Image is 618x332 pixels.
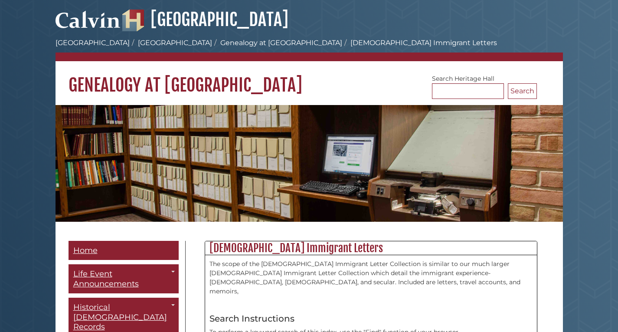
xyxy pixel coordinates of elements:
a: Life Event Announcements [69,264,179,293]
h2: [DEMOGRAPHIC_DATA] Immigrant Letters [205,241,537,255]
a: Home [69,241,179,260]
img: Calvin [56,7,121,31]
a: [GEOGRAPHIC_DATA] [122,9,288,30]
button: Search [508,83,537,99]
h4: Search Instructions [209,314,533,323]
h1: Genealogy at [GEOGRAPHIC_DATA] [56,61,563,96]
a: Genealogy at [GEOGRAPHIC_DATA] [220,39,342,47]
a: Calvin University [56,20,121,28]
p: The scope of the [DEMOGRAPHIC_DATA] Immigrant Letter Collection is similar to our much larger [DE... [209,260,533,296]
a: [GEOGRAPHIC_DATA] [138,39,212,47]
span: Life Event Announcements [73,269,139,289]
li: [DEMOGRAPHIC_DATA] Immigrant Letters [342,38,497,48]
img: Hekman Library Logo [122,10,144,31]
span: Home [73,246,98,255]
span: Historical [DEMOGRAPHIC_DATA] Records [73,302,167,332]
nav: breadcrumb [56,38,563,61]
a: [GEOGRAPHIC_DATA] [56,39,130,47]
